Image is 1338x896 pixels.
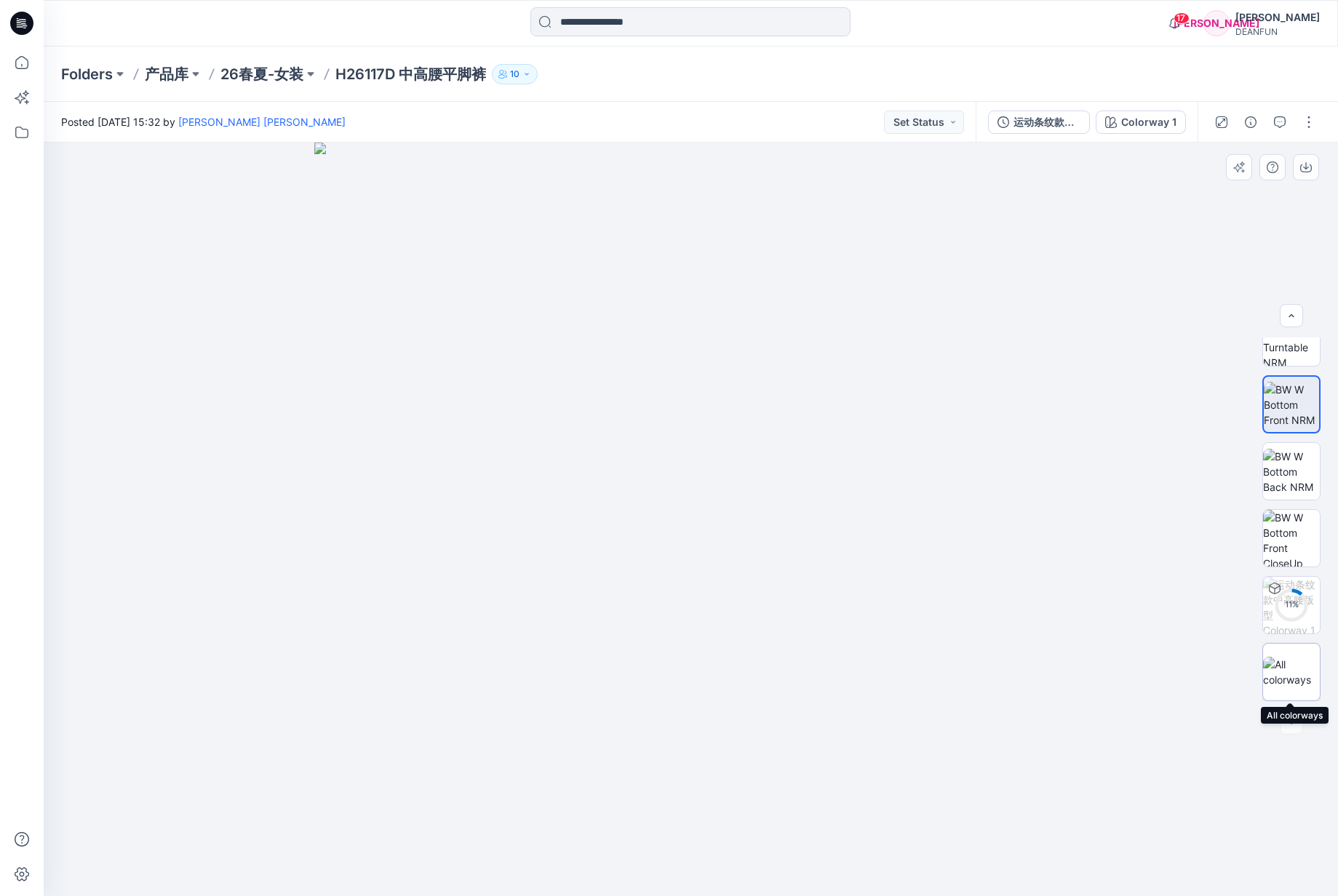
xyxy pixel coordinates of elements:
[145,64,188,84] a: 产品库
[1096,111,1186,134] button: Colorway 1
[492,64,538,84] button: 10
[1203,10,1230,36] div: [PERSON_NAME]
[1274,599,1309,611] div: 11 %
[1263,657,1320,687] img: All colorways
[335,64,486,84] p: H26117D 中高腰平脚裤
[1264,382,1319,428] img: BW W Bottom Front NRM
[1239,111,1262,134] button: Details
[1235,9,1320,26] div: [PERSON_NAME]
[1014,114,1080,130] div: 运动条纹款中高腰版型
[61,114,346,129] span: Posted [DATE] 15:32 by
[1263,309,1320,366] img: BW W Bottom Turntable NRM
[178,116,346,128] a: [PERSON_NAME] [PERSON_NAME]
[510,66,519,82] p: 10
[1263,449,1320,495] img: BW W Bottom Back NRM
[988,111,1090,134] button: 运动条纹款中高腰版型
[1121,114,1176,130] div: Colorway 1
[61,64,113,84] a: Folders
[1235,26,1320,37] div: DEANFUN
[1263,510,1320,567] img: BW W Bottom Front CloseUp NRM
[1174,12,1190,24] span: 17
[220,64,303,84] a: 26春夏-女装
[314,143,1068,896] img: eyJhbGciOiJIUzI1NiIsImtpZCI6IjAiLCJzbHQiOiJzZXMiLCJ0eXAiOiJKV1QifQ.eyJkYXRhIjp7InR5cGUiOiJzdG9yYW...
[1263,577,1320,633] img: 运动条纹款中高腰版型 Colorway 1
